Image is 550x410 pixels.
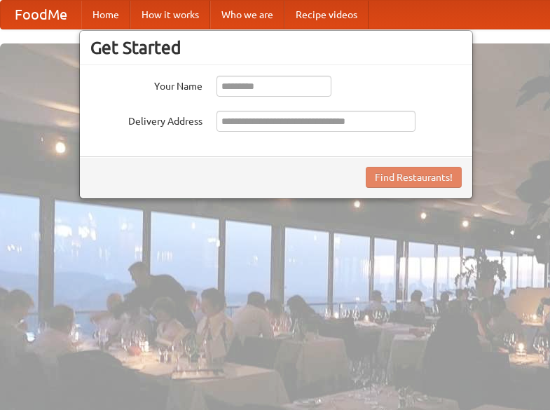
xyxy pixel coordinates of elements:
[81,1,130,29] a: Home
[90,76,202,93] label: Your Name
[130,1,210,29] a: How it works
[366,167,462,188] button: Find Restaurants!
[90,111,202,128] label: Delivery Address
[210,1,284,29] a: Who we are
[90,37,462,58] h3: Get Started
[284,1,369,29] a: Recipe videos
[1,1,81,29] a: FoodMe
